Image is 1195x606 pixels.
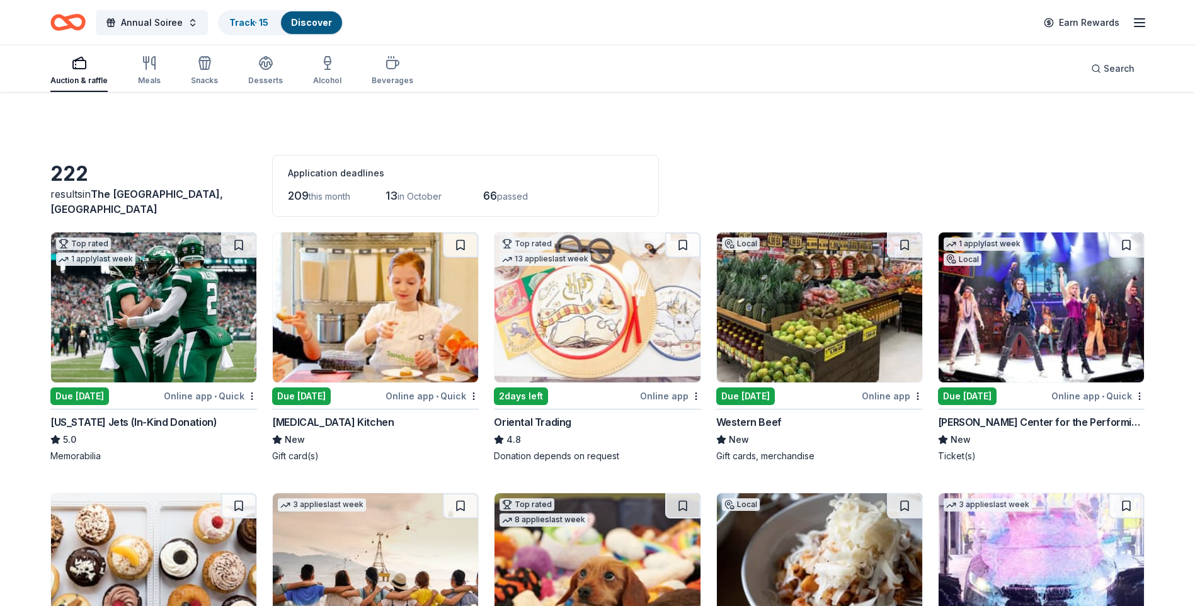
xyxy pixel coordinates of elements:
div: 8 applies last week [500,513,588,527]
button: Search [1081,56,1145,81]
button: Meals [138,50,161,92]
div: Ticket(s) [938,450,1145,462]
span: The [GEOGRAPHIC_DATA], [GEOGRAPHIC_DATA] [50,188,223,215]
div: Auction & raffle [50,76,108,86]
div: [MEDICAL_DATA] Kitchen [272,414,394,430]
div: Top rated [500,498,554,511]
span: 5.0 [63,432,76,447]
div: Application deadlines [288,166,643,181]
span: • [214,391,217,401]
img: Image for Taste Buds Kitchen [273,232,478,382]
img: Image for Tilles Center for the Performing Arts [939,232,1144,382]
a: Home [50,8,86,37]
a: Image for Taste Buds KitchenDue [DATE]Online app•Quick[MEDICAL_DATA] KitchenNewGift card(s) [272,232,479,462]
a: Image for Tilles Center for the Performing Arts1 applylast weekLocalDue [DATE]Online app•Quick[PE... [938,232,1145,462]
span: 4.8 [506,432,521,447]
div: Local [722,498,760,511]
img: Image for Western Beef [717,232,922,382]
div: Desserts [248,76,283,86]
span: • [1102,391,1104,401]
div: Oriental Trading [494,414,571,430]
span: passed [497,191,528,202]
a: Image for Oriental TradingTop rated13 applieslast week2days leftOnline appOriental Trading4.8Dona... [494,232,700,462]
div: [PERSON_NAME] Center for the Performing Arts [938,414,1145,430]
a: Discover [291,17,332,28]
div: Due [DATE] [272,387,331,405]
div: 1 apply last week [944,237,1023,251]
div: Local [722,237,760,250]
a: Image for Western BeefLocalDue [DATE]Online appWestern BeefNewGift cards, merchandise [716,232,923,462]
div: Memorabilia [50,450,257,462]
div: Online app Quick [164,388,257,404]
div: Online app Quick [386,388,479,404]
div: 3 applies last week [278,498,366,512]
div: Snacks [191,76,218,86]
div: Due [DATE] [50,387,109,405]
a: Track· 15 [229,17,268,28]
div: Due [DATE] [716,387,775,405]
span: in [50,188,223,215]
span: 209 [288,189,309,202]
div: Online app [862,388,923,404]
img: Image for New York Jets (In-Kind Donation) [51,232,256,382]
div: Western Beef [716,414,782,430]
div: [US_STATE] Jets (In-Kind Donation) [50,414,217,430]
div: Online app Quick [1051,388,1145,404]
div: Meals [138,76,161,86]
div: Online app [640,388,701,404]
span: New [285,432,305,447]
div: Beverages [372,76,413,86]
div: Gift cards, merchandise [716,450,923,462]
img: Image for Oriental Trading [495,232,700,382]
div: Local [944,253,981,266]
button: Track· 15Discover [218,10,343,35]
div: Gift card(s) [272,450,479,462]
div: Top rated [500,237,554,250]
div: 3 applies last week [944,498,1032,512]
a: Earn Rewards [1036,11,1127,34]
span: in October [397,191,442,202]
span: 66 [483,189,497,202]
span: New [729,432,749,447]
button: Desserts [248,50,283,92]
div: 2 days left [494,387,548,405]
div: Donation depends on request [494,450,700,462]
div: results [50,186,257,217]
span: this month [309,191,350,202]
div: Top rated [56,237,111,250]
span: Annual Soiree [121,15,183,30]
div: 13 applies last week [500,253,591,266]
span: New [951,432,971,447]
div: Due [DATE] [938,387,997,405]
div: Alcohol [313,76,341,86]
div: 222 [50,161,257,186]
button: Auction & raffle [50,50,108,92]
button: Snacks [191,50,218,92]
button: Annual Soiree [96,10,208,35]
span: 13 [386,189,397,202]
a: Image for New York Jets (In-Kind Donation)Top rated1 applylast weekDue [DATE]Online app•Quick[US_... [50,232,257,462]
button: Beverages [372,50,413,92]
span: • [436,391,438,401]
button: Alcohol [313,50,341,92]
div: 1 apply last week [56,253,135,266]
span: Search [1104,61,1135,76]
